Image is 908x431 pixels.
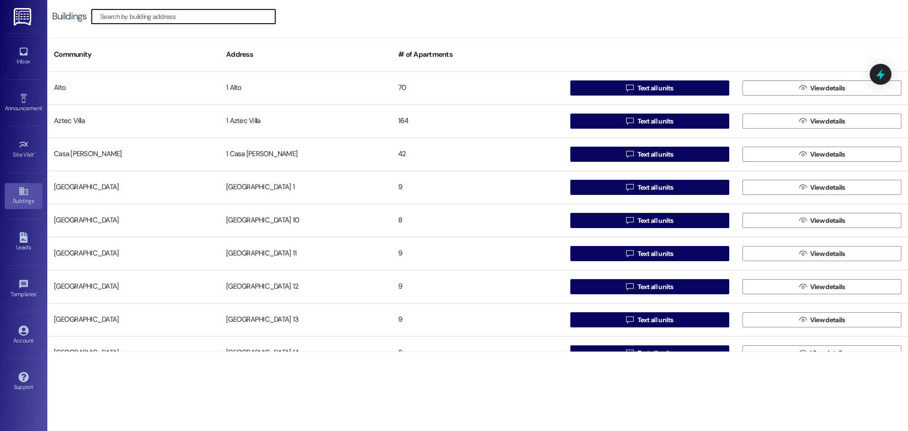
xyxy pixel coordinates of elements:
[626,316,633,324] i: 
[810,216,845,226] span: View details
[637,83,673,93] span: Text all units
[810,183,845,193] span: View details
[799,84,806,92] i: 
[626,84,633,92] i: 
[392,79,564,97] div: 70
[392,112,564,131] div: 164
[219,211,392,230] div: [GEOGRAPHIC_DATA] 10
[5,229,43,255] a: Leads
[799,250,806,257] i: 
[810,83,845,93] span: View details
[637,150,673,159] span: Text all units
[392,277,564,296] div: 9
[810,282,845,292] span: View details
[47,244,219,263] div: [GEOGRAPHIC_DATA]
[626,283,633,290] i: 
[47,112,219,131] div: Aztec Villa
[626,150,633,158] i: 
[799,316,806,324] i: 
[392,244,564,263] div: 9
[47,43,219,66] div: Community
[799,184,806,191] i: 
[637,348,673,358] span: Text all units
[742,345,901,361] button: View details
[637,249,673,259] span: Text all units
[47,211,219,230] div: [GEOGRAPHIC_DATA]
[47,310,219,329] div: [GEOGRAPHIC_DATA]
[47,277,219,296] div: [GEOGRAPHIC_DATA]
[637,315,673,325] span: Text all units
[799,217,806,224] i: 
[637,183,673,193] span: Text all units
[626,250,633,257] i: 
[742,246,901,261] button: View details
[742,213,901,228] button: View details
[637,116,673,126] span: Text all units
[52,11,87,21] div: Buildings
[392,211,564,230] div: 8
[100,10,275,23] input: Search by building address
[637,216,673,226] span: Text all units
[5,44,43,69] a: Inbox
[810,315,845,325] span: View details
[47,79,219,97] div: Alto
[570,80,729,96] button: Text all units
[799,150,806,158] i: 
[392,310,564,329] div: 9
[810,348,845,358] span: View details
[570,345,729,361] button: Text all units
[742,312,901,327] button: View details
[637,282,673,292] span: Text all units
[799,349,806,357] i: 
[570,147,729,162] button: Text all units
[392,145,564,164] div: 42
[626,117,633,125] i: 
[570,279,729,294] button: Text all units
[219,112,392,131] div: 1 Aztec Villa
[219,43,392,66] div: Address
[5,369,43,395] a: Support
[810,150,845,159] span: View details
[570,246,729,261] button: Text all units
[47,178,219,197] div: [GEOGRAPHIC_DATA]
[742,80,901,96] button: View details
[742,180,901,195] button: View details
[799,283,806,290] i: 
[219,145,392,164] div: 1 Casa [PERSON_NAME]
[219,244,392,263] div: [GEOGRAPHIC_DATA] 11
[219,178,392,197] div: [GEOGRAPHIC_DATA] 1
[392,343,564,362] div: 8
[5,276,43,302] a: Templates •
[219,79,392,97] div: 1 Alto
[392,43,564,66] div: # of Apartments
[5,183,43,209] a: Buildings
[219,310,392,329] div: [GEOGRAPHIC_DATA] 13
[570,213,729,228] button: Text all units
[626,349,633,357] i: 
[570,114,729,129] button: Text all units
[392,178,564,197] div: 9
[570,180,729,195] button: Text all units
[219,277,392,296] div: [GEOGRAPHIC_DATA] 12
[742,279,901,294] button: View details
[810,116,845,126] span: View details
[742,147,901,162] button: View details
[742,114,901,129] button: View details
[5,323,43,348] a: Account
[626,217,633,224] i: 
[14,8,33,26] img: ResiDesk Logo
[799,117,806,125] i: 
[36,290,38,296] span: •
[626,184,633,191] i: 
[47,343,219,362] div: [GEOGRAPHIC_DATA]
[810,249,845,259] span: View details
[5,137,43,162] a: Site Visit •
[219,343,392,362] div: [GEOGRAPHIC_DATA] 14
[42,104,44,110] span: •
[47,145,219,164] div: Casa [PERSON_NAME]
[570,312,729,327] button: Text all units
[34,150,35,157] span: •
